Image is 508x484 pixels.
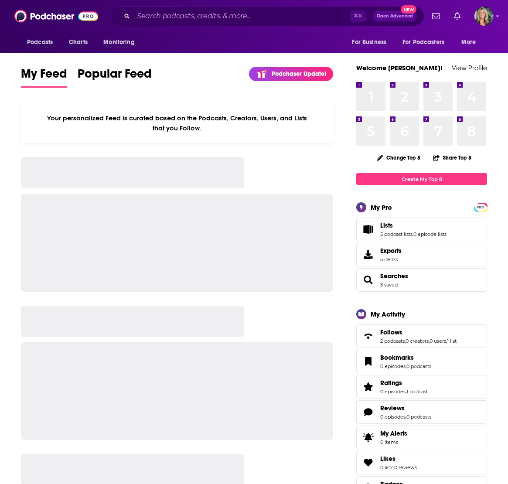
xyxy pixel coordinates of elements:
[433,149,472,166] button: Share Top 8
[380,429,407,437] span: My Alerts
[356,64,443,72] a: Welcome [PERSON_NAME]!
[21,66,67,86] span: My Feed
[371,310,405,318] div: My Activity
[394,464,417,470] a: 0 reviews
[356,243,487,266] a: Exports
[380,222,447,229] a: Lists
[380,455,395,463] span: Likes
[380,354,431,361] a: Bookmarks
[356,375,487,399] span: Ratings
[359,274,377,286] a: Searches
[359,330,377,342] a: Follows
[352,36,386,48] span: For Business
[406,389,406,395] span: ,
[413,231,413,237] span: ,
[474,7,494,26] img: User Profile
[474,7,494,26] span: Logged in as lisa.beech
[380,282,398,288] a: 3 saved
[359,381,377,393] a: Ratings
[359,355,377,368] a: Bookmarks
[21,103,333,143] div: Your personalized Feed is curated based on the Podcasts, Creators, Users, and Lists that you Follow.
[455,34,487,51] button: open menu
[380,439,407,445] span: 0 items
[380,222,393,229] span: Lists
[406,338,429,344] a: 0 creators
[406,363,431,369] a: 0 podcasts
[429,9,443,24] a: Show notifications dropdown
[380,379,402,387] span: Ratings
[356,268,487,292] span: Searches
[359,457,377,469] a: Likes
[406,389,428,395] a: 1 podcast
[350,10,366,22] span: ⌘ K
[21,66,67,88] a: My Feed
[380,247,402,255] span: Exports
[78,66,152,86] span: Popular Feed
[380,363,406,369] a: 0 episodes
[397,34,457,51] button: open menu
[133,9,350,23] input: Search podcasts, credits, & more...
[103,36,134,48] span: Monitoring
[359,249,377,261] span: Exports
[380,404,405,412] span: Reviews
[21,34,64,51] button: open menu
[356,426,487,449] a: My Alerts
[356,218,487,241] span: Lists
[373,11,417,21] button: Open AdvancedNew
[377,14,413,18] span: Open Advanced
[430,338,446,344] a: 0 users
[359,223,377,235] a: Lists
[109,6,424,26] div: Search podcasts, credits, & more...
[97,34,146,51] button: open menu
[356,324,487,348] span: Follows
[406,363,406,369] span: ,
[450,9,464,24] a: Show notifications dropdown
[405,338,406,344] span: ,
[401,5,416,14] span: New
[372,152,426,163] button: Change Top 8
[380,328,402,336] span: Follows
[371,203,392,211] div: My Pro
[446,338,447,344] span: ,
[380,272,408,280] a: Searches
[63,34,93,51] a: Charts
[406,414,406,420] span: ,
[356,350,487,373] span: Bookmarks
[380,404,431,412] a: Reviews
[475,204,486,211] span: PRO
[461,36,476,48] span: More
[69,36,88,48] span: Charts
[346,34,397,51] button: open menu
[429,338,430,344] span: ,
[380,464,393,470] a: 0 lists
[359,406,377,418] a: Reviews
[356,451,487,474] span: Likes
[380,256,402,262] span: 5 items
[14,8,98,24] img: Podchaser - Follow, Share and Rate Podcasts
[380,338,405,344] a: 2 podcasts
[27,36,53,48] span: Podcasts
[406,414,431,420] a: 0 podcasts
[380,354,414,361] span: Bookmarks
[272,70,326,78] p: Podchaser Update!
[380,389,406,395] a: 0 episodes
[380,328,457,336] a: Follows
[447,338,457,344] a: 1 list
[380,379,428,387] a: Ratings
[413,231,447,237] a: 0 episode lists
[402,36,444,48] span: For Podcasters
[380,231,413,237] a: 5 podcast lists
[474,7,494,26] button: Show profile menu
[78,66,152,88] a: Popular Feed
[359,431,377,443] span: My Alerts
[356,173,487,185] a: Create My Top 8
[475,204,486,210] a: PRO
[380,414,406,420] a: 0 episodes
[356,400,487,424] span: Reviews
[452,64,487,72] a: View Profile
